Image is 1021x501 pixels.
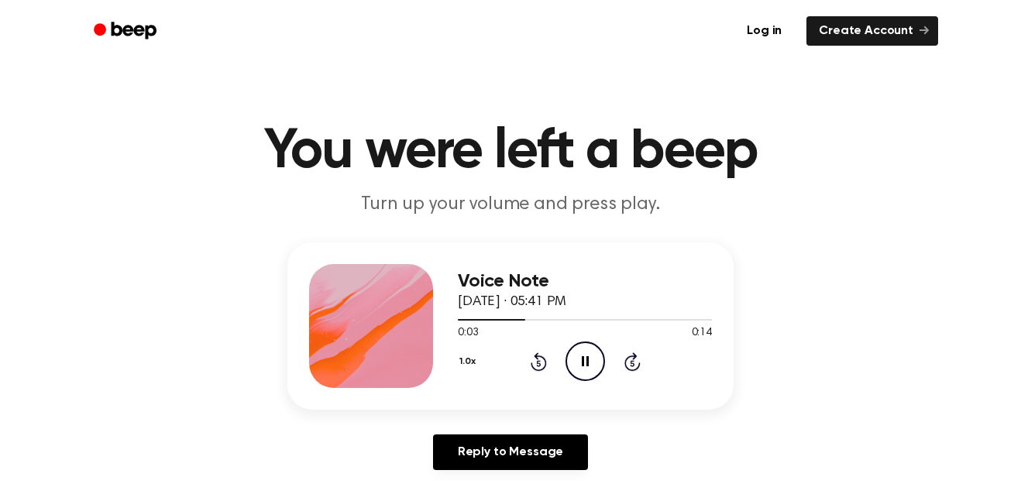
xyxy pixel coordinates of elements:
button: 1.0x [458,348,481,375]
span: 0:03 [458,325,478,341]
h3: Voice Note [458,271,712,292]
span: [DATE] · 05:41 PM [458,295,566,309]
a: Create Account [806,16,938,46]
h1: You were left a beep [114,124,907,180]
a: Beep [83,16,170,46]
span: 0:14 [692,325,712,341]
a: Log in [731,13,797,49]
p: Turn up your volume and press play. [213,192,808,218]
a: Reply to Message [433,434,588,470]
